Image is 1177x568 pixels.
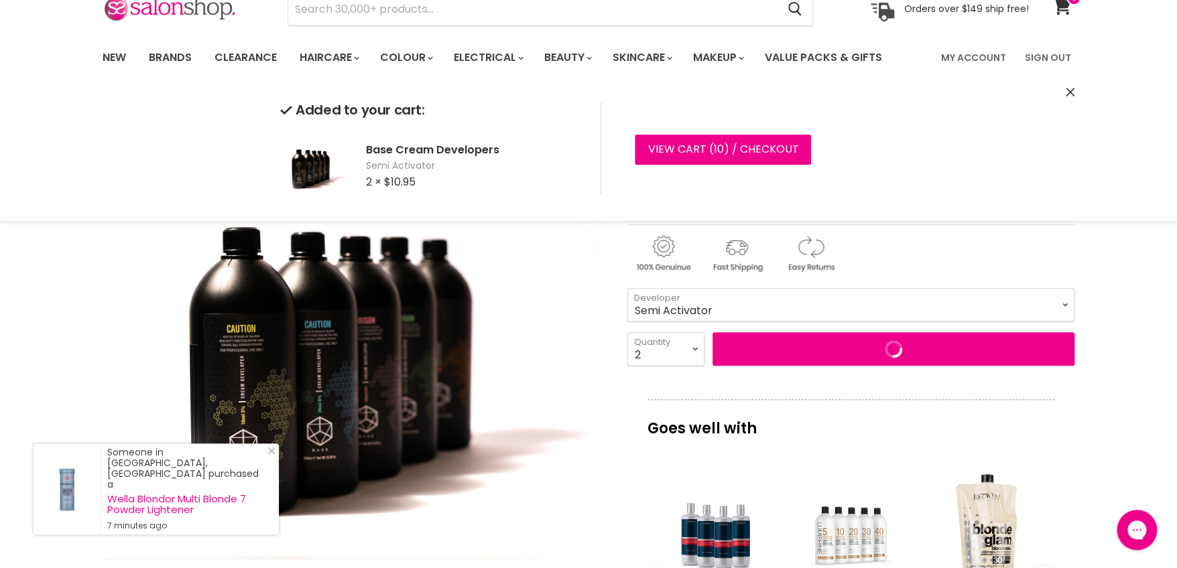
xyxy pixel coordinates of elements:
a: View cart (10) / Checkout [635,135,811,164]
div: Someone in [GEOGRAPHIC_DATA], [GEOGRAPHIC_DATA] purchased a [107,447,265,531]
a: Visit product page [34,443,101,535]
h2: Base Cream Developers [366,143,579,157]
a: Electrical [444,44,532,72]
p: Goes well with [647,399,1054,443]
a: Wella Blondor Multi Blonde 7 Powder Lightener [107,494,265,515]
a: New [92,44,136,72]
ul: Main menu [92,38,913,77]
a: Close Notification [262,447,275,460]
a: Skincare [603,44,680,72]
span: Semi Activator [366,159,579,173]
img: shipping.gif [701,233,772,274]
select: Quantity [627,332,704,366]
a: Colour [370,44,441,72]
span: 2 × [366,174,381,190]
span: 10 [713,141,723,157]
a: Beauty [534,44,600,72]
button: Close [1066,86,1074,100]
a: Sign Out [1017,44,1079,72]
small: 7 minutes ago [107,520,265,531]
h2: Added to your cart: [280,102,579,118]
a: Value Packs & Gifts [755,44,892,72]
a: Haircare [290,44,367,72]
img: returns.gif [775,233,846,274]
img: genuine.gif [627,233,698,274]
img: Base Cream Developers [280,137,347,194]
a: Makeup [683,44,752,72]
a: My Account [933,44,1014,72]
svg: Close Icon [267,447,275,455]
a: Brands [139,44,202,72]
a: Clearance [204,44,287,72]
nav: Main [86,38,1091,77]
iframe: Gorgias live chat messenger [1110,505,1164,555]
p: Orders over $149 ship free! [904,3,1029,15]
span: $10.95 [384,174,416,190]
